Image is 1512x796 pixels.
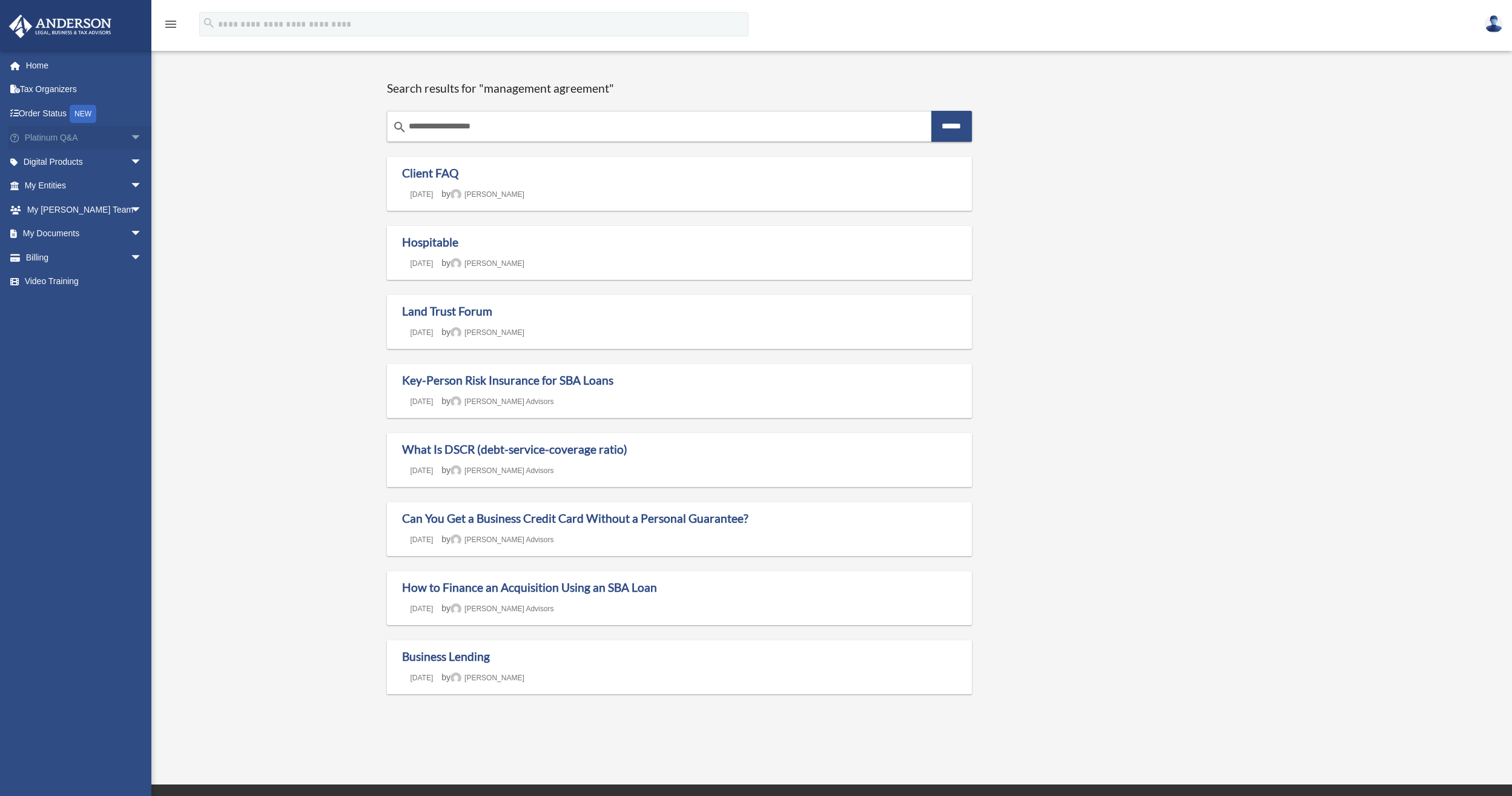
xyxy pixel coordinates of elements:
[8,101,160,126] a: Order StatusNEW
[130,174,154,199] span: arrow_drop_down
[402,397,442,406] a: [DATE]
[402,190,442,199] a: [DATE]
[402,511,748,525] a: Can You Get a Business Credit Card Without a Personal Guarantee?
[130,197,154,222] span: arrow_drop_down
[451,259,524,268] a: [PERSON_NAME]
[5,15,115,38] img: Anderson Advisors Platinum Portal
[1485,15,1503,33] img: User Pic
[130,222,154,247] span: arrow_drop_down
[441,258,524,268] span: by
[441,534,553,544] span: by
[402,466,442,475] a: [DATE]
[163,21,178,32] a: menu
[402,373,613,387] a: Key-Person Risk Insurance for SBA Loans
[402,166,458,180] a: Client FAQ
[441,396,553,406] span: by
[392,120,407,134] i: search
[8,78,160,102] a: Tax Organizers
[8,150,160,174] a: Digital Productsarrow_drop_down
[8,174,160,198] a: My Entitiesarrow_drop_down
[130,150,154,174] span: arrow_drop_down
[441,465,553,475] span: by
[163,17,178,32] i: menu
[8,270,160,294] a: Video Training
[441,603,553,613] span: by
[8,197,160,222] a: My [PERSON_NAME] Teamarrow_drop_down
[402,259,442,268] a: [DATE]
[402,580,657,594] a: How to Finance an Acquisition Using an SBA Loan
[8,245,160,270] a: Billingarrow_drop_down
[402,536,442,544] a: [DATE]
[402,235,458,249] a: Hospitable
[402,605,442,613] a: [DATE]
[70,105,96,123] div: NEW
[130,245,154,270] span: arrow_drop_down
[402,328,442,337] a: [DATE]
[402,649,490,663] a: Business Lending
[402,674,442,682] a: [DATE]
[451,190,524,199] a: [PERSON_NAME]
[441,327,524,337] span: by
[202,16,216,30] i: search
[451,328,524,337] a: [PERSON_NAME]
[8,53,154,78] a: Home
[451,466,553,475] a: [PERSON_NAME] Advisors
[387,81,972,96] h1: Search results for "management agreement"
[8,222,160,246] a: My Documentsarrow_drop_down
[451,674,524,682] a: [PERSON_NAME]
[451,536,553,544] a: [PERSON_NAME] Advisors
[130,126,154,151] span: arrow_drop_down
[441,189,524,199] span: by
[8,126,160,150] a: Platinum Q&Aarrow_drop_down
[402,442,627,456] a: What Is DSCR (debt-service-coverage ratio)
[451,397,553,406] a: [PERSON_NAME] Advisors
[451,605,553,613] a: [PERSON_NAME] Advisors
[441,672,524,682] span: by
[402,304,492,318] a: Land Trust Forum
